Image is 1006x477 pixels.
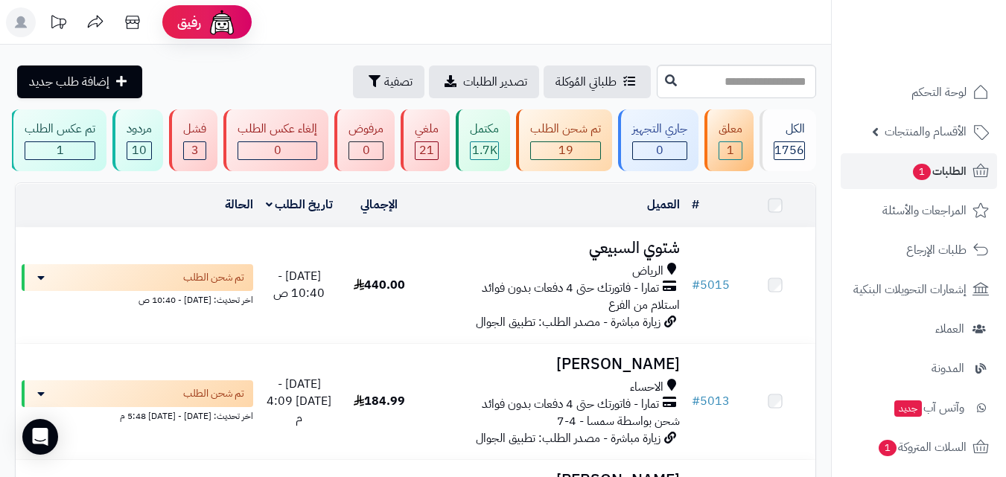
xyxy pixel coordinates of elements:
span: 440.00 [354,276,405,294]
span: استلام من الفرع [608,296,680,314]
span: [DATE] - [DATE] 4:09 م [267,375,331,427]
span: جديد [894,400,922,417]
span: شحن بواسطة سمسا - 4-7 [557,412,680,430]
h3: [PERSON_NAME] [425,356,680,373]
span: 1 [913,164,931,180]
span: زيارة مباشرة - مصدر الطلب: تطبيق الجوال [476,313,660,331]
a: طلبات الإرجاع [841,232,997,268]
div: 19 [531,142,600,159]
span: تمارا - فاتورتك حتى 4 دفعات بدون فوائد [482,280,659,297]
a: إشعارات التحويلات البنكية [841,272,997,307]
span: تمارا - فاتورتك حتى 4 دفعات بدون فوائد [482,396,659,413]
a: إلغاء عكس الطلب 0 [220,109,331,171]
span: 19 [558,141,573,159]
span: # [692,276,700,294]
a: #5013 [692,392,730,410]
span: 1.7K [472,141,497,159]
span: 10 [132,141,147,159]
span: تصفية [384,73,413,91]
span: المدونة [932,358,964,379]
div: جاري التجهيز [632,121,687,138]
a: الطلبات1 [841,153,997,189]
span: 0 [274,141,281,159]
div: 21 [416,142,438,159]
a: العميل [647,196,680,214]
h3: شتوي السبيعي [425,240,680,257]
span: # [692,392,700,410]
span: 3 [191,141,199,159]
a: الكل1756 [757,109,819,171]
a: ملغي 21 [398,109,453,171]
span: 1 [879,440,897,456]
span: 184.99 [354,392,405,410]
div: 1 [25,142,95,159]
div: إلغاء عكس الطلب [238,121,317,138]
a: معلق 1 [701,109,757,171]
div: فشل [183,121,206,138]
div: 3 [184,142,206,159]
span: زيارة مباشرة - مصدر الطلب: تطبيق الجوال [476,429,660,447]
span: طلبات الإرجاع [906,240,967,260]
a: الإجمالي [360,196,398,214]
span: [DATE] - 10:40 ص [273,267,325,302]
span: 1 [57,141,64,159]
img: ai-face.png [207,7,237,37]
a: جاري التجهيز 0 [615,109,701,171]
div: تم عكس الطلب [25,121,95,138]
span: وآتس آب [893,397,964,418]
span: 0 [363,141,370,159]
span: الطلبات [911,161,967,182]
div: 0 [633,142,687,159]
div: اخر تحديث: [DATE] - [DATE] 5:48 م [22,407,253,423]
div: مرفوض [348,121,383,138]
button: تصفية [353,65,424,98]
span: تم شحن الطلب [183,386,244,401]
a: مرفوض 0 [331,109,398,171]
a: لوحة التحكم [841,74,997,110]
div: مكتمل [470,121,499,138]
div: 0 [238,142,316,159]
a: مكتمل 1.7K [453,109,513,171]
a: طلباتي المُوكلة [544,65,651,98]
div: تم شحن الطلب [530,121,601,138]
a: تم شحن الطلب 19 [513,109,615,171]
a: # [692,196,699,214]
a: المدونة [841,350,997,386]
span: 1756 [774,141,804,159]
span: تم شحن الطلب [183,270,244,285]
a: تحديثات المنصة [39,7,77,41]
div: معلق [719,121,742,138]
div: 10 [127,142,151,159]
a: تم عكس الطلب 1 [7,109,109,171]
span: 21 [419,141,434,159]
a: السلات المتروكة1 [841,429,997,465]
div: Open Intercom Messenger [22,419,58,455]
span: العملاء [935,318,964,339]
span: 0 [656,141,663,159]
span: الرياض [632,263,663,280]
span: إضافة طلب جديد [29,73,109,91]
a: فشل 3 [166,109,220,171]
a: العملاء [841,311,997,347]
span: المراجعات والأسئلة [882,200,967,221]
span: إشعارات التحويلات البنكية [853,279,967,300]
div: اخر تحديث: [DATE] - 10:40 ص [22,291,253,307]
a: إضافة طلب جديد [17,65,142,98]
div: ملغي [415,121,439,138]
div: 1695 [471,142,498,159]
a: تاريخ الطلب [266,196,334,214]
div: الكل [774,121,805,138]
div: مردود [127,121,152,138]
a: وآتس آبجديد [841,390,997,426]
span: الأقسام والمنتجات [885,121,967,142]
div: 0 [349,142,383,159]
a: #5015 [692,276,730,294]
div: 1 [719,142,742,159]
a: مردود 10 [109,109,166,171]
span: الاحساء [630,379,663,396]
span: رفيق [177,13,201,31]
span: السلات المتروكة [877,437,967,458]
span: تصدير الطلبات [463,73,527,91]
span: 1 [727,141,734,159]
span: لوحة التحكم [911,82,967,103]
